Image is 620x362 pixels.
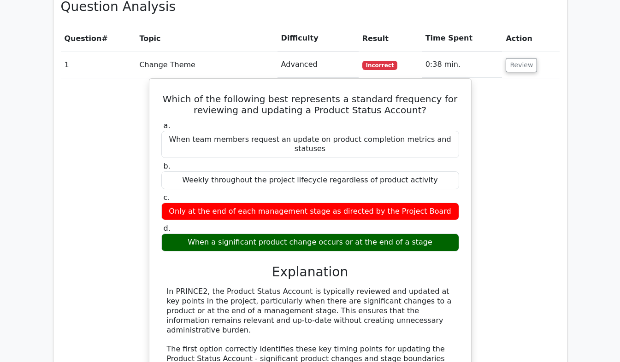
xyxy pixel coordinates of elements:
[506,58,537,72] button: Review
[136,52,277,78] td: Change Theme
[362,61,398,70] span: Incorrect
[161,234,459,251] div: When a significant product change occurs or at the end of a stage
[502,25,559,52] th: Action
[160,93,460,116] h5: Which of the following best represents a standard frequency for reviewing and updating a Product ...
[136,25,277,52] th: Topic
[61,25,136,52] th: #
[278,25,359,52] th: Difficulty
[164,121,171,130] span: a.
[65,34,102,43] span: Question
[164,193,170,202] span: c.
[161,131,459,158] div: When team members request an update on product completion metrics and statuses
[278,52,359,78] td: Advanced
[422,52,502,78] td: 0:38 min.
[359,25,422,52] th: Result
[164,162,171,170] span: b.
[422,25,502,52] th: Time Spent
[61,52,136,78] td: 1
[161,203,459,221] div: Only at the end of each management stage as directed by the Project Board
[164,224,171,233] span: d.
[161,171,459,189] div: Weekly throughout the project lifecycle regardless of product activity
[167,264,454,280] h3: Explanation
